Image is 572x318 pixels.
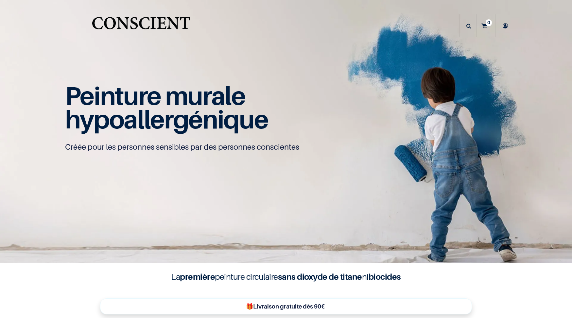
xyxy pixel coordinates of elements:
p: Créée pour les personnes sensibles par des personnes conscientes [65,142,507,152]
sup: 0 [486,19,492,26]
b: 🎁Livraison gratuite dès 90€ [246,303,325,310]
img: Conscient [91,13,192,39]
b: sans dioxyde de titane [278,272,362,282]
span: Peinture murale [65,80,245,111]
b: première [180,272,215,282]
span: hypoallergénique [65,104,268,134]
h4: La peinture circulaire ni [155,271,417,283]
a: 0 [477,14,495,37]
b: biocides [369,272,401,282]
a: Logo of Conscient [91,13,192,39]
